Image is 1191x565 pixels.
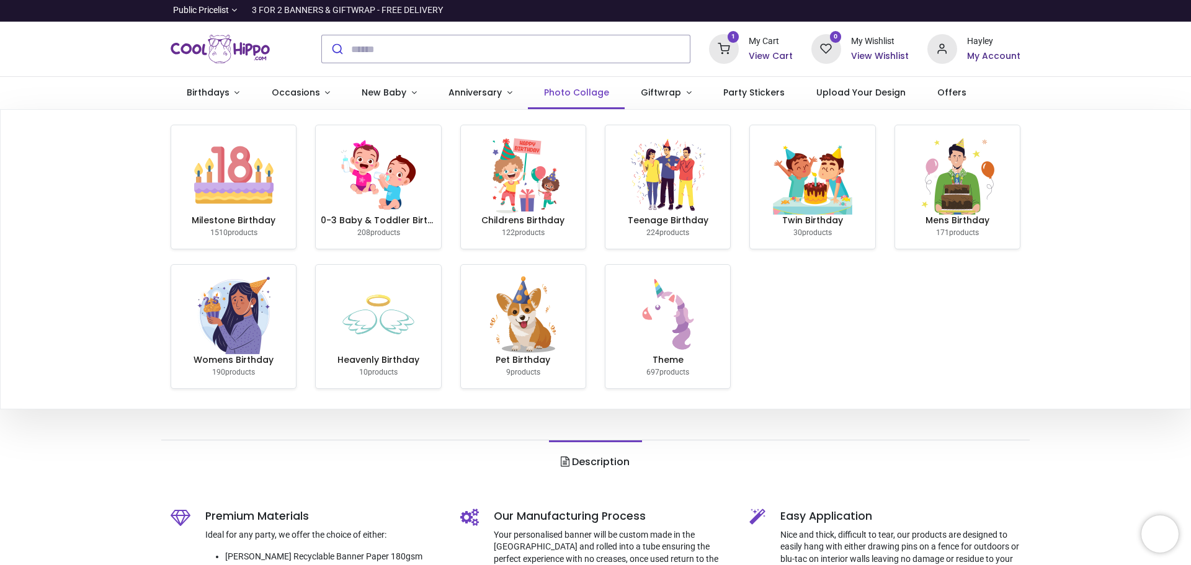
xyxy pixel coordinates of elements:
h6: Mens Birthday [900,215,1015,227]
span: Anniversary [448,86,502,99]
span: 30 [793,228,802,237]
a: Birthdays [171,77,256,109]
span: 697 [646,368,659,376]
div: My Wishlist [851,35,909,48]
a: Teenage Birthday 224products [605,125,730,249]
img: image [483,135,563,215]
h6: Theme [610,354,725,367]
small: products [646,228,689,237]
span: 10 [359,368,368,376]
a: Public Pricelist [171,4,237,17]
iframe: Customer reviews powered by Trustpilot [760,4,1020,17]
sup: 0 [830,31,842,43]
span: Photo Collage [544,86,609,99]
small: products [357,228,400,237]
small: products [210,228,257,237]
a: 0-3 Baby & Toddler Birthday 208products [316,125,440,249]
div: My Cart [749,35,793,48]
a: Childrens Birthday 122products [461,125,586,249]
h6: Twin Birthday [755,215,870,227]
button: Submit [322,35,351,63]
a: Milestone Birthday 1510products [171,125,296,249]
span: 1510 [210,228,228,237]
span: 122 [502,228,515,237]
h6: Womens Birthday [176,354,291,367]
small: products [506,368,540,376]
img: image [773,135,852,215]
img: Cool Hippo [171,32,270,66]
small: products [502,228,545,237]
a: My Account [967,50,1020,63]
h6: Milestone Birthday [176,215,291,227]
img: image [339,135,418,215]
div: 3 FOR 2 BANNERS & GIFTWRAP - FREE DELIVERY [252,4,443,17]
small: products [793,228,832,237]
img: image [917,135,997,215]
small: products [212,368,255,376]
span: 9 [506,368,511,376]
a: Mens Birthday 171products [895,125,1020,249]
span: 224 [646,228,659,237]
h6: Heavenly Birthday [321,354,435,367]
p: Ideal for any party, we offer the choice of either: [205,529,442,541]
img: image [628,275,708,354]
h5: Easy Application [780,509,1020,524]
h6: 0-3 Baby & Toddler Birthday [321,215,435,227]
span: Offers [937,86,966,99]
iframe: Brevo live chat [1141,515,1179,553]
span: 171 [936,228,949,237]
a: Description [549,440,641,484]
a: New Baby [346,77,433,109]
a: Womens Birthday 190products [171,265,296,388]
a: Giftwrap [625,77,707,109]
h6: Pet Birthday [466,354,581,367]
a: Logo of Cool Hippo [171,32,270,66]
a: View Cart [749,50,793,63]
span: Birthdays [187,86,230,99]
a: 0 [811,43,841,53]
span: 190 [212,368,225,376]
small: products [359,368,398,376]
span: Occasions [272,86,320,99]
a: Anniversary [432,77,528,109]
span: Upload Your Design [816,86,906,99]
small: products [936,228,979,237]
span: Party Stickers [723,86,785,99]
div: Hayley [967,35,1020,48]
a: 1 [709,43,739,53]
sup: 1 [728,31,739,43]
img: image [628,135,708,215]
a: Theme 697products [605,265,730,388]
h5: Our Manufacturing Process [494,509,731,524]
span: 208 [357,228,370,237]
a: View Wishlist [851,50,909,63]
h6: Teenage Birthday [610,215,725,227]
h6: Childrens Birthday [466,215,581,227]
small: products [646,368,689,376]
a: Heavenly Birthday 10products [316,265,440,388]
a: Pet Birthday 9products [461,265,586,388]
img: image [339,275,418,354]
img: image [483,275,563,354]
h5: Premium Materials [205,509,442,524]
span: New Baby [362,86,406,99]
span: Public Pricelist [173,4,229,17]
a: Twin Birthday 30products [750,125,875,249]
a: Occasions [256,77,346,109]
img: image [194,275,274,354]
span: Giftwrap [641,86,681,99]
img: image [194,135,274,215]
li: [PERSON_NAME] Recyclable Banner Paper 180gsm [225,551,442,563]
